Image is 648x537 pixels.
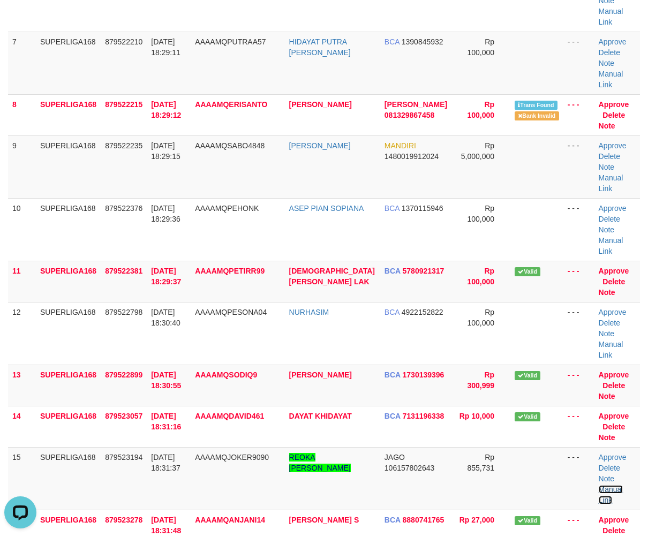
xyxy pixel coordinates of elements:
[8,447,36,510] td: 15
[599,173,623,193] a: Manual Link
[8,94,36,135] td: 8
[563,198,594,261] td: - - -
[515,101,557,110] span: Similar transaction found
[151,308,180,327] span: [DATE] 18:30:40
[385,412,401,420] span: BCA
[467,267,494,286] span: Rp 100,000
[599,141,627,150] a: Approve
[151,453,180,472] span: [DATE] 18:31:37
[105,204,142,213] span: 879522376
[151,100,181,119] span: [DATE] 18:29:12
[599,474,615,483] a: Note
[599,70,623,89] a: Manual Link
[599,204,627,213] a: Approve
[599,100,629,109] a: Approve
[151,204,180,223] span: [DATE] 18:29:36
[289,204,364,213] a: ASEP PIAN SOPIANA
[105,100,142,109] span: 879522215
[385,308,400,316] span: BCA
[515,516,540,525] span: Valid transaction
[36,447,101,510] td: SUPERLIGA168
[36,365,101,406] td: SUPERLIGA168
[36,198,101,261] td: SUPERLIGA168
[36,406,101,447] td: SUPERLIGA168
[599,319,620,327] a: Delete
[515,267,540,276] span: Valid transaction
[563,32,594,94] td: - - -
[599,225,615,234] a: Note
[105,412,142,420] span: 879523057
[151,141,180,161] span: [DATE] 18:29:15
[602,422,625,431] a: Delete
[151,267,181,286] span: [DATE] 18:29:37
[195,516,265,524] span: AAAAMQANJANI14
[8,406,36,447] td: 14
[599,59,615,67] a: Note
[599,392,615,400] a: Note
[599,7,623,26] a: Manual Link
[599,412,629,420] a: Approve
[36,135,101,198] td: SUPERLIGA168
[195,412,264,420] span: AAAAMQDAVID461
[599,464,620,472] a: Delete
[105,37,142,46] span: 879522210
[151,37,180,57] span: [DATE] 18:29:11
[599,433,615,442] a: Note
[599,236,623,255] a: Manual Link
[602,111,625,119] a: Delete
[467,453,494,472] span: Rp 855,731
[563,365,594,406] td: - - -
[599,329,615,338] a: Note
[4,4,36,36] button: Open LiveChat chat widget
[461,141,494,161] span: Rp 5,000,000
[402,308,443,316] span: Copy 4922152822 to clipboard
[402,37,443,46] span: Copy 1390845932 to clipboard
[36,302,101,365] td: SUPERLIGA168
[599,122,615,130] a: Note
[402,204,443,213] span: Copy 1370115946 to clipboard
[289,412,352,420] a: DAYAT KHIDAYAT
[385,141,416,150] span: MANDIRI
[599,340,623,359] a: Manual Link
[385,464,434,472] span: Copy 106157802643 to clipboard
[599,485,623,504] a: Manual Link
[459,412,494,420] span: Rp 10,000
[195,100,267,109] span: AAAAMQERISANTO
[467,100,494,119] span: Rp 100,000
[599,215,620,223] a: Delete
[8,32,36,94] td: 7
[385,453,405,462] span: JAGO
[563,302,594,365] td: - - -
[385,152,439,161] span: Copy 1480019912024 to clipboard
[105,516,142,524] span: 879523278
[195,267,265,275] span: AAAAMQPETIRR99
[289,453,351,472] a: REOKA [PERSON_NAME]
[289,370,352,379] a: [PERSON_NAME]
[195,308,267,316] span: AAAAMQPESONA04
[602,381,625,390] a: Delete
[195,204,259,213] span: AAAAMQPEHONK
[403,370,444,379] span: Copy 1730139396 to clipboard
[385,267,401,275] span: BCA
[289,37,351,57] a: HIDAYAT PUTRA [PERSON_NAME]
[563,94,594,135] td: - - -
[599,152,620,161] a: Delete
[599,308,627,316] a: Approve
[602,526,625,535] a: Delete
[403,267,444,275] span: Copy 5780921317 to clipboard
[385,100,447,109] span: [PERSON_NAME]
[599,37,627,46] a: Approve
[467,308,494,327] span: Rp 100,000
[289,141,351,150] a: [PERSON_NAME]
[403,412,444,420] span: Copy 7131196338 to clipboard
[385,204,400,213] span: BCA
[289,516,359,524] a: [PERSON_NAME] S
[105,453,142,462] span: 879523194
[8,261,36,302] td: 11
[105,308,142,316] span: 879522798
[515,371,540,380] span: Valid transaction
[563,447,594,510] td: - - -
[385,370,401,379] span: BCA
[467,370,494,390] span: Rp 300,999
[289,308,329,316] a: NURHASIM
